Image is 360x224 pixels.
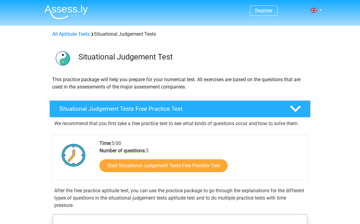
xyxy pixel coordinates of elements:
[255,8,272,13] a: Register
[47,100,313,117] a: Situational Judgement Tests Free Practice Test
[52,31,90,37] a: All Aptitude Tests
[78,52,306,62] h3: Situational Judgement Test
[59,105,280,112] h4: Situational Judgement Tests Free Practice Test
[52,76,308,91] p: This practice package will help you prepare for your numerical test. All exercises are based on t...
[50,45,76,71] img: situational judgement tests
[52,187,308,209] div: After the free practice aptitude test, you can use the practice package to go through the explana...
[99,159,228,172] a: Start Situational Judgement Tests Free Practice Test
[45,5,88,19] img: Assessly
[50,31,310,38] div: Situational Judgement Tests
[95,140,308,179] div: 5:00 3
[58,140,89,170] img: Clock
[99,148,146,154] b: Number of questions:
[99,140,112,146] b: Time:
[54,120,306,127] p: We recommend that you first take a free practice test to see what kinds of questions occur and ho...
